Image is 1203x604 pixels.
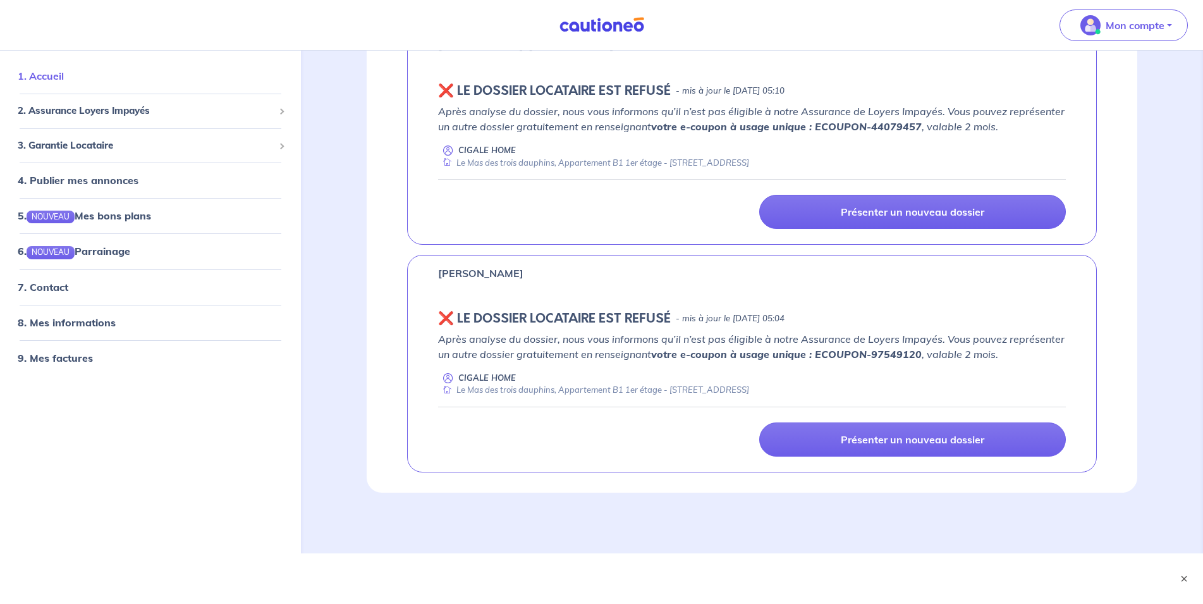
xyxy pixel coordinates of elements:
[5,345,296,371] div: 9. Mes factures
[458,372,516,384] p: CIGALE HOME
[438,331,1066,362] p: Après analyse du dossier, nous vous informons qu’il n’est pas éligible à notre Assurance de Loyer...
[759,195,1066,229] a: Présenter un nouveau dossier
[18,104,274,119] span: 2. Assurance Loyers Impayés
[841,206,984,218] p: Présenter un nouveau dossier
[438,83,1066,99] div: state: REJECTED, Context: NEW,CHOOSE-CERTIFICATE,RELATIONSHIP,LESSOR-DOCUMENTS
[676,85,785,97] p: - mis à jour le [DATE] 05:10
[438,157,749,169] div: Le Mas des trois dauphins, Appartement B1 1er étage - [STREET_ADDRESS]
[5,310,296,335] div: 8. Mes informations
[438,83,671,99] h5: ❌️️ LE DOSSIER LOCATAIRE EST REFUSÉ
[18,316,116,329] a: 8. Mes informations
[676,312,785,325] p: - mis à jour le [DATE] 05:04
[458,144,516,156] p: CIGALE HOME
[18,352,93,364] a: 9. Mes factures
[18,281,68,293] a: 7. Contact
[18,70,64,83] a: 1. Accueil
[18,175,138,187] a: 4. Publier mes annonces
[5,239,296,264] div: 6.NOUVEAUParrainage
[841,433,984,446] p: Présenter un nouveau dossier
[438,104,1066,134] p: Après analyse du dossier, nous vous informons qu’il n’est pas éligible à notre Assurance de Loyer...
[1106,18,1164,33] p: Mon compte
[5,99,296,124] div: 2. Assurance Loyers Impayés
[5,274,296,300] div: 7. Contact
[759,422,1066,457] a: Présenter un nouveau dossier
[651,348,922,361] strong: votre e-coupon à usage unique : ECOUPON-97549120
[438,266,523,281] p: [PERSON_NAME]
[438,384,749,396] div: Le Mas des trois dauphins, Appartement B1 1er étage - [STREET_ADDRESS]
[18,245,130,258] a: 6.NOUVEAUParrainage
[5,204,296,229] div: 5.NOUVEAUMes bons plans
[5,168,296,194] div: 4. Publier mes annonces
[1080,15,1101,35] img: illu_account_valid_menu.svg
[438,311,1066,326] div: state: REJECTED, Context: NEW,CHOOSE-CERTIFICATE,ALONE,LESSOR-DOCUMENTS
[18,139,274,153] span: 3. Garantie Locataire
[5,64,296,89] div: 1. Accueil
[651,120,922,133] strong: votre e-coupon à usage unique : ECOUPON-44079457
[1178,572,1190,585] button: ×
[5,133,296,158] div: 3. Garantie Locataire
[554,17,649,33] img: Cautioneo
[438,311,671,326] h5: ❌️️ LE DOSSIER LOCATAIRE EST REFUSÉ
[1059,9,1188,41] button: illu_account_valid_menu.svgMon compte
[18,210,151,223] a: 5.NOUVEAUMes bons plans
